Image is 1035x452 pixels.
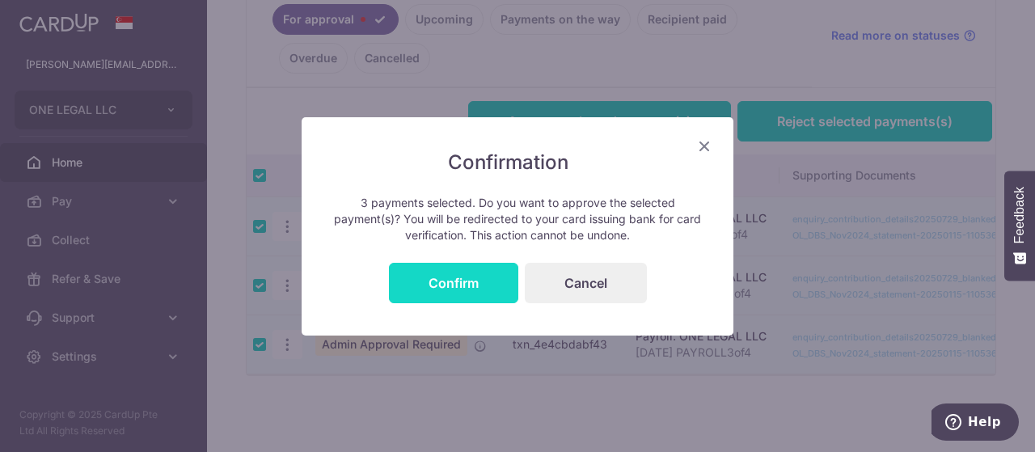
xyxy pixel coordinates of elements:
[525,263,647,303] button: Cancel
[1004,171,1035,281] button: Feedback - Show survey
[695,137,714,156] button: Close
[389,263,518,303] button: Confirm
[334,195,701,243] p: 3 payments selected. Do you want to approve the selected payment(s)? You will be redirected to yo...
[931,403,1019,444] iframe: Opens a widget where you can find more information
[334,150,701,175] h5: Confirmation
[1012,187,1027,243] span: Feedback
